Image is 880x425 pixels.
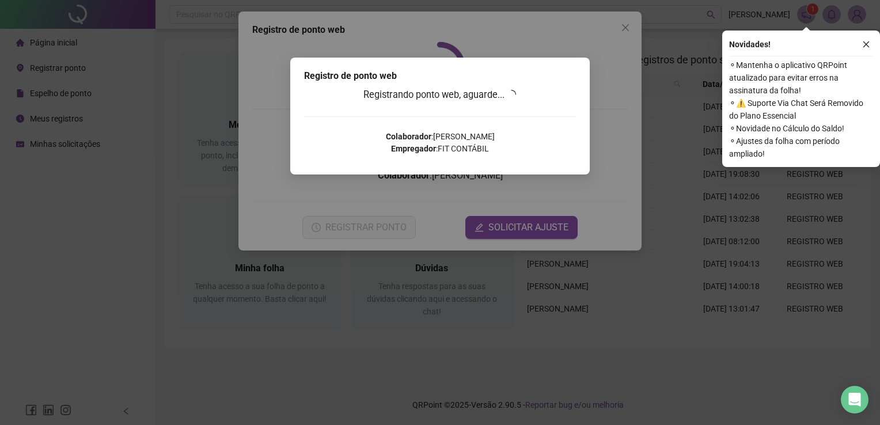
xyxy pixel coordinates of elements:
[729,97,873,122] span: ⚬ ⚠️ Suporte Via Chat Será Removido do Plano Essencial
[304,69,576,83] div: Registro de ponto web
[386,132,431,141] strong: Colaborador
[304,88,576,103] h3: Registrando ponto web, aguarde...
[729,59,873,97] span: ⚬ Mantenha o aplicativo QRPoint atualizado para evitar erros na assinatura da folha!
[841,386,868,413] div: Open Intercom Messenger
[729,135,873,160] span: ⚬ Ajustes da folha com período ampliado!
[304,131,576,155] p: : [PERSON_NAME] : FIT CONTÁBIL
[862,40,870,48] span: close
[391,144,436,153] strong: Empregador
[507,90,516,99] span: loading
[729,122,873,135] span: ⚬ Novidade no Cálculo do Saldo!
[729,38,771,51] span: Novidades !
